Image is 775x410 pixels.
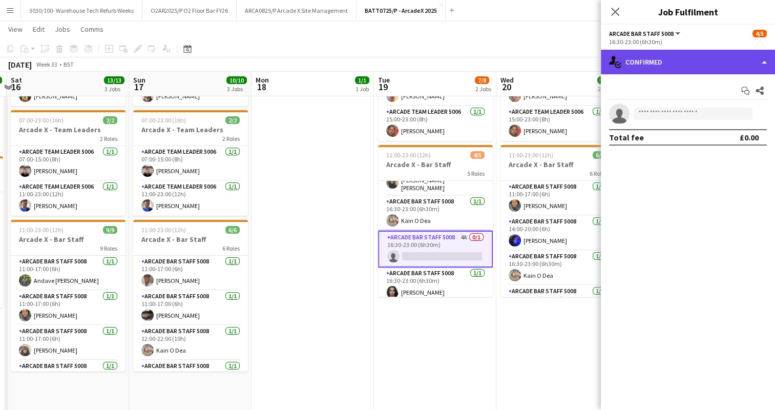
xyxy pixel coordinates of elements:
[376,81,390,93] span: 19
[609,30,674,37] span: Arcade Bar Staff 5008
[222,244,240,252] span: 6 Roles
[8,59,32,70] div: [DATE]
[11,235,125,244] h3: Arcade X - Bar Staff
[103,116,117,124] span: 2/2
[378,231,493,268] app-card-role: Arcade Bar Staff 50084A0/116:30-23:00 (6h30m)
[378,160,493,169] h3: Arcade X - Bar Staff
[76,23,108,36] a: Comms
[609,30,682,37] button: Arcade Bar Staff 5008
[475,76,489,84] span: 7/8
[470,151,485,159] span: 4/5
[4,23,27,36] a: View
[609,132,644,142] div: Total fee
[222,135,240,142] span: 2 Roles
[34,60,59,68] span: Week 33
[133,146,248,181] app-card-role: Arcade Team Leader 50061/107:00-15:00 (8h)[PERSON_NAME]
[133,75,145,85] span: Sun
[597,76,612,84] span: 9/9
[601,50,775,74] div: Confirmed
[500,251,615,285] app-card-role: Arcade Bar Staff 50081/116:30-23:00 (6h30m)Kain O Dea
[21,1,142,20] button: 3030/100- Warehouse Tech Refurb Weeks
[254,81,269,93] span: 18
[500,75,514,85] span: Wed
[29,23,49,36] a: Edit
[598,85,614,93] div: 2 Jobs
[19,226,64,234] span: 11:00-23:00 (12h)
[378,145,493,297] app-job-card: 11:00-23:00 (12h)4/5Arcade X - Bar Staff5 Roles[PERSON_NAME]Arcade Bar Staff 50081/114:00-20:00 (...
[499,81,514,93] span: 20
[11,360,125,395] app-card-role: Arcade Bar Staff 50081/114:00-23:00 (9h)
[237,1,357,20] button: ARCA0825/P Arcade X Site Management
[133,125,248,134] h3: Arcade X - Team Leaders
[133,110,248,216] app-job-card: 07:00-23:00 (16h)2/2Arcade X - Team Leaders2 RolesArcade Team Leader 50061/107:00-15:00 (8h)[PERS...
[467,170,485,177] span: 5 Roles
[500,106,615,141] app-card-role: Arcade Team Leader 50061/115:00-23:00 (8h)[PERSON_NAME]
[64,60,74,68] div: BST
[752,30,767,37] span: 4/5
[500,216,615,251] app-card-role: Arcade Bar Staff 50081/114:00-20:00 (6h)[PERSON_NAME]
[355,76,369,84] span: 1/1
[378,106,493,141] app-card-role: Arcade Team Leader 50061/115:00-23:00 (8h)[PERSON_NAME]
[357,1,446,20] button: BATT0725/P - ArcadeX 2025
[142,1,237,20] button: O2AR2025/P O2 Floor Bar FY26
[8,25,23,34] span: View
[132,81,145,93] span: 17
[227,85,246,93] div: 3 Jobs
[103,226,117,234] span: 9/9
[590,170,607,177] span: 6 Roles
[11,181,125,216] app-card-role: Arcade Team Leader 50061/111:00-23:00 (12h)[PERSON_NAME]
[593,151,607,159] span: 6/6
[133,181,248,216] app-card-role: Arcade Team Leader 50061/111:00-23:00 (12h)[PERSON_NAME]
[33,25,45,34] span: Edit
[133,220,248,372] app-job-card: 11:00-23:00 (12h)6/6Arcade X - Bar Staff6 RolesArcade Bar Staff 50081/111:00-17:00 (6h)[PERSON_NA...
[378,75,390,85] span: Tue
[11,75,22,85] span: Sat
[500,181,615,216] app-card-role: Arcade Bar Staff 50081/111:00-17:00 (6h)[PERSON_NAME]
[601,5,775,18] h3: Job Fulfilment
[225,226,240,234] span: 6/6
[500,160,615,169] h3: Arcade X - Bar Staff
[133,291,248,325] app-card-role: Arcade Bar Staff 50081/111:00-17:00 (6h)[PERSON_NAME]
[256,75,269,85] span: Mon
[51,23,74,36] a: Jobs
[133,256,248,291] app-card-role: Arcade Bar Staff 50081/111:00-17:00 (6h)[PERSON_NAME]
[11,125,125,134] h3: Arcade X - Team Leaders
[141,116,186,124] span: 07:00-23:00 (16h)
[19,116,64,124] span: 07:00-23:00 (16h)
[80,25,103,34] span: Comms
[11,220,125,372] app-job-card: 11:00-23:00 (12h)9/9Arcade X - Bar Staff9 RolesArcade Bar Staff 50081/111:00-17:00 (6h)Andave [PE...
[104,85,124,93] div: 3 Jobs
[355,85,369,93] div: 1 Job
[133,235,248,244] h3: Arcade X - Bar Staff
[378,196,493,231] app-card-role: Arcade Bar Staff 50081/116:30-23:00 (6h30m)Kain O Dea
[475,85,491,93] div: 2 Jobs
[100,135,117,142] span: 2 Roles
[740,132,759,142] div: £0.00
[104,76,124,84] span: 13/13
[500,285,615,320] app-card-role: Arcade Bar Staff 50081/116:30-23:00 (6h30m)
[11,325,125,360] app-card-role: Arcade Bar Staff 50081/111:00-17:00 (6h)[PERSON_NAME]
[11,110,125,216] app-job-card: 07:00-23:00 (16h)2/2Arcade X - Team Leaders2 RolesArcade Team Leader 50061/107:00-15:00 (8h)[PERS...
[500,145,615,297] app-job-card: 11:00-23:00 (12h)6/6Arcade X - Bar Staff6 RolesArcade Bar Staff 50081/111:00-17:00 (6h)[PERSON_NA...
[225,116,240,124] span: 2/2
[509,151,553,159] span: 11:00-23:00 (12h)
[55,25,70,34] span: Jobs
[133,360,248,398] app-card-role: Arcade Bar Staff 50081/114:00-23:00 (9h)
[378,268,493,302] app-card-role: Arcade Bar Staff 50081/116:30-23:00 (6h30m)[PERSON_NAME]
[11,256,125,291] app-card-role: Arcade Bar Staff 50081/111:00-17:00 (6h)Andave [PERSON_NAME]
[386,151,431,159] span: 11:00-23:00 (12h)
[609,38,767,46] div: 16:30-23:00 (6h30m)
[11,291,125,325] app-card-role: Arcade Bar Staff 50081/111:00-17:00 (6h)[PERSON_NAME]
[141,226,186,234] span: 11:00-23:00 (12h)
[226,76,247,84] span: 10/10
[133,325,248,360] app-card-role: Arcade Bar Staff 50081/112:00-22:00 (10h)Kain O Dea
[100,244,117,252] span: 9 Roles
[11,146,125,181] app-card-role: Arcade Team Leader 50061/107:00-15:00 (8h)[PERSON_NAME]
[9,81,22,93] span: 16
